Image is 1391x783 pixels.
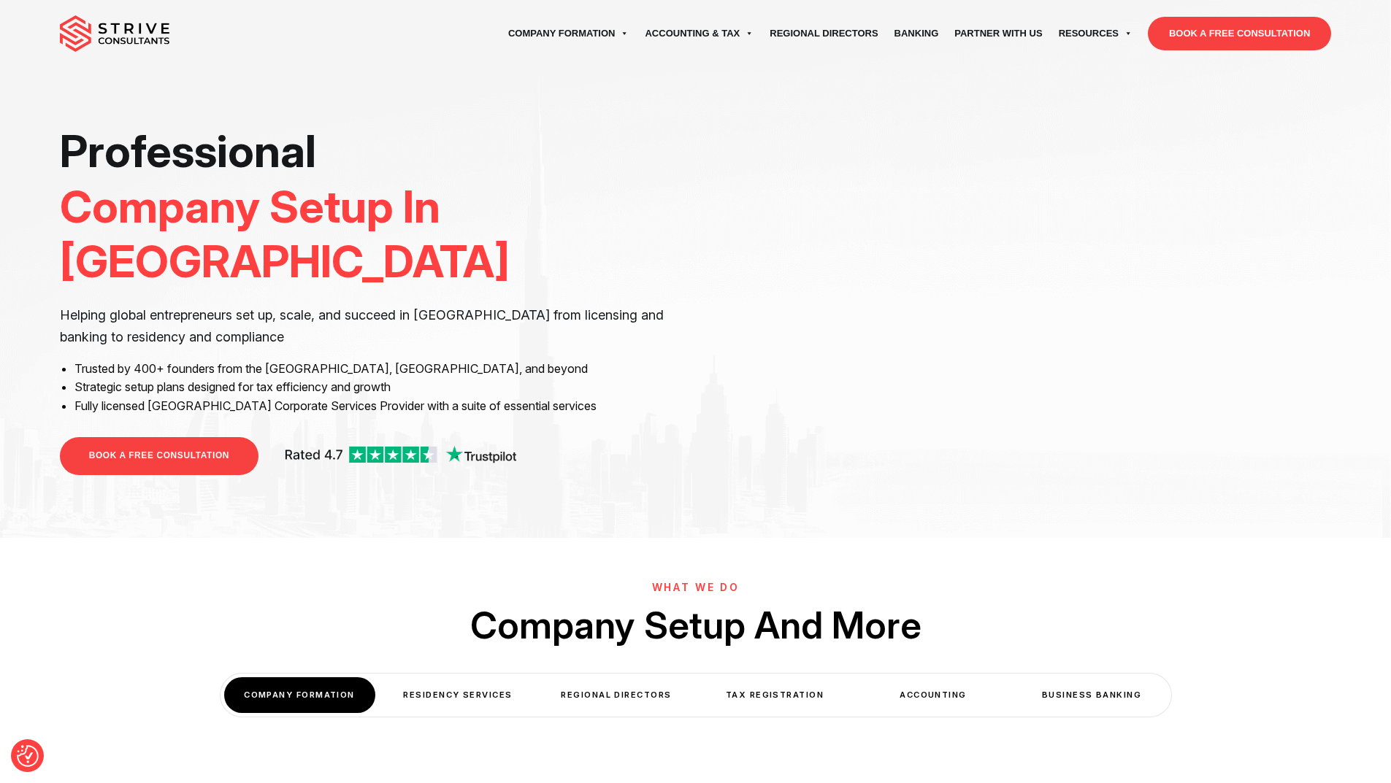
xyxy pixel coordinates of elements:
button: Consent Preferences [17,745,39,767]
div: Tax Registration [700,677,851,713]
div: Residency Services [383,677,534,713]
li: Strategic setup plans designed for tax efficiency and growth [74,378,685,397]
a: BOOK A FREE CONSULTATION [1148,17,1331,50]
a: Company Formation [500,13,637,54]
a: Resources [1051,13,1141,54]
span: Company Setup In [GEOGRAPHIC_DATA] [60,180,510,289]
h1: Professional [60,124,685,290]
div: Regional Directors [541,677,692,713]
a: Banking [886,13,947,54]
div: Business Banking [1016,677,1168,713]
p: Helping global entrepreneurs set up, scale, and succeed in [GEOGRAPHIC_DATA] from licensing and b... [60,304,685,348]
img: Revisit consent button [17,745,39,767]
iframe: <br /> [706,124,1331,475]
div: COMPANY FORMATION [224,677,375,713]
a: Partner with Us [946,13,1050,54]
li: Trusted by 400+ founders from the [GEOGRAPHIC_DATA], [GEOGRAPHIC_DATA], and beyond [74,360,685,379]
a: BOOK A FREE CONSULTATION [60,437,258,474]
a: Accounting & Tax [637,13,762,54]
a: Regional Directors [762,13,886,54]
div: Accounting [858,677,1009,713]
li: Fully licensed [GEOGRAPHIC_DATA] Corporate Services Provider with a suite of essential services [74,397,685,416]
img: main-logo.svg [60,15,169,52]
